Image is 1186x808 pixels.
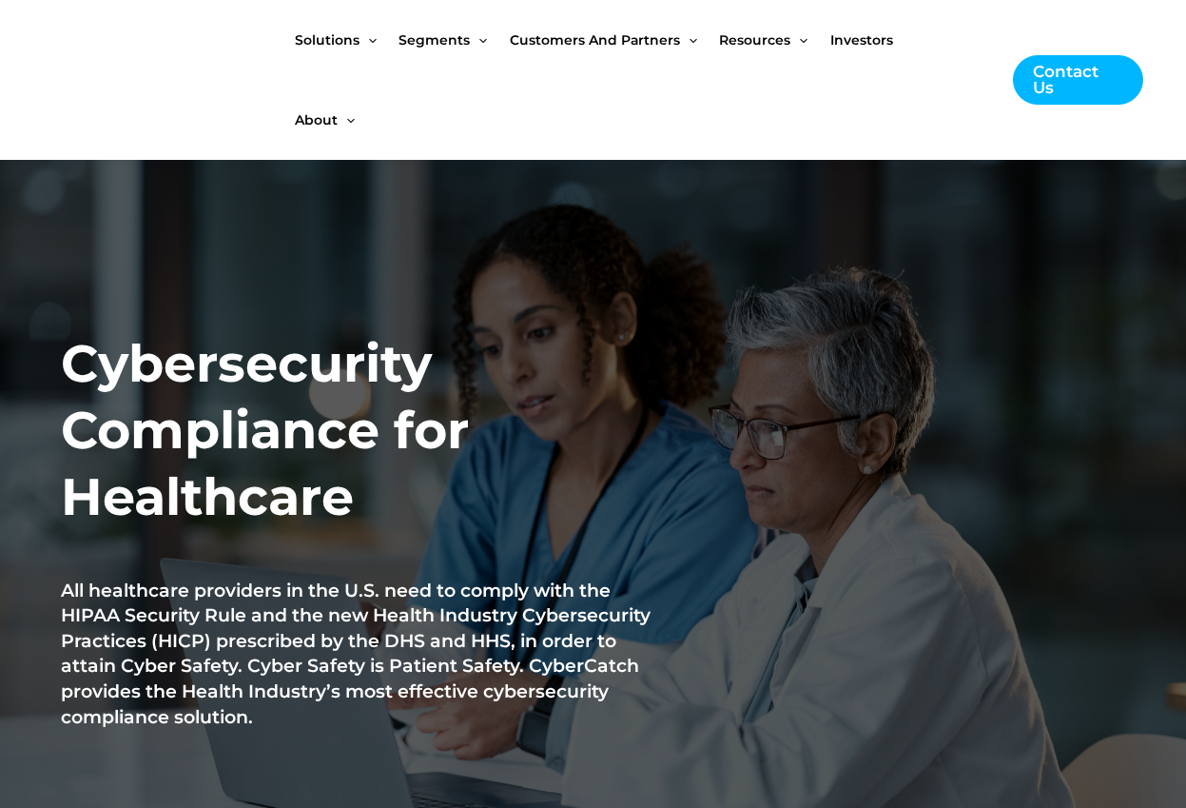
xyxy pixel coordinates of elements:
h1: All healthcare providers in the U.S. need to comply with the HIPAA Security Rule and the new Heal... [61,579,659,731]
h2: Cybersecurity Compliance for Healthcare [61,330,659,531]
img: CyberCatch [33,41,262,120]
span: Menu Toggle [338,80,355,160]
a: Contact Us [1013,55,1143,105]
span: About [295,80,338,160]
